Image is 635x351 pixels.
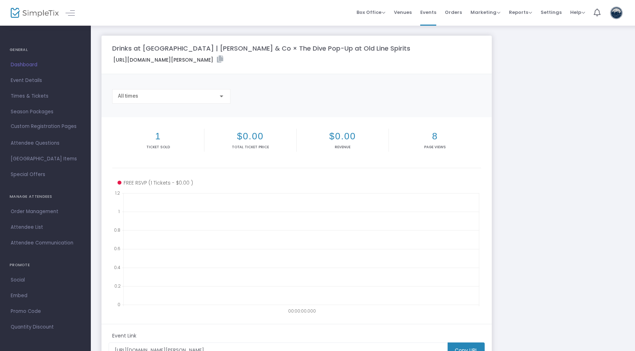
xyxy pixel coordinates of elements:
[118,301,120,308] text: 0
[11,275,80,285] span: Social
[115,190,120,196] text: 1.2
[114,131,203,142] h2: 1
[11,139,80,148] span: Attendee Questions
[394,3,412,21] span: Venues
[11,76,80,85] span: Event Details
[112,332,136,340] m-panel-subtitle: Event Link
[206,144,295,150] p: Total Ticket Price
[11,123,77,130] span: Custom Registration Pages
[11,107,80,117] span: Season Packages
[10,190,81,204] h4: MANAGE ATTENDEES
[113,56,223,64] label: [URL][DOMAIN_NAME][PERSON_NAME]
[11,307,80,316] span: Promo Code
[11,154,80,164] span: [GEOGRAPHIC_DATA] Items
[288,308,316,314] text: 00:00:00.000
[206,131,295,142] h2: $0.00
[298,131,387,142] h2: $0.00
[445,3,462,21] span: Orders
[570,9,585,16] span: Help
[114,227,120,233] text: 0.8
[10,258,81,272] h4: PROMOTE
[118,93,138,99] span: All times
[298,144,387,150] p: Revenue
[541,3,562,21] span: Settings
[112,43,410,53] m-panel-title: Drinks at [GEOGRAPHIC_DATA] | [PERSON_NAME] & Co × The Dive Pop-Up at Old Line Spirits
[420,3,436,21] span: Events
[470,9,500,16] span: Marketing
[11,322,80,332] span: Quantity Discount
[10,43,81,57] h4: GENERAL
[114,144,203,150] p: Ticket sold
[114,283,121,289] text: 0.2
[390,144,480,150] p: Page Views
[118,208,120,215] text: 1
[11,170,80,179] span: Special Offers
[11,291,80,300] span: Embed
[114,246,120,252] text: 0.6
[509,9,532,16] span: Reports
[390,131,480,142] h2: 8
[114,264,120,270] text: 0.4
[11,207,80,216] span: Order Management
[11,60,80,69] span: Dashboard
[11,238,80,248] span: Attendee Communication
[356,9,385,16] span: Box Office
[11,92,80,101] span: Times & Tickets
[11,223,80,232] span: Attendee List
